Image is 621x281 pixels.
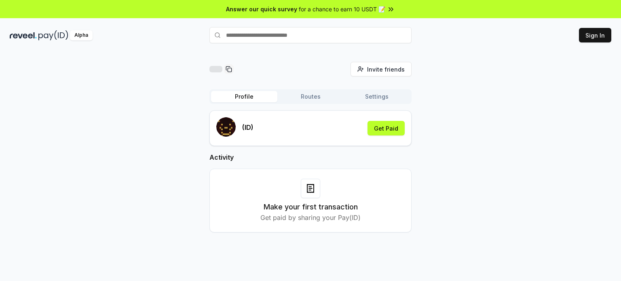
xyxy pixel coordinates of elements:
[344,91,410,102] button: Settings
[351,62,412,76] button: Invite friends
[38,30,68,40] img: pay_id
[70,30,93,40] div: Alpha
[242,123,253,132] p: (ID)
[209,152,412,162] h2: Activity
[368,121,405,135] button: Get Paid
[226,5,297,13] span: Answer our quick survey
[579,28,611,42] button: Sign In
[367,65,405,74] span: Invite friends
[10,30,37,40] img: reveel_dark
[277,91,344,102] button: Routes
[264,201,358,213] h3: Make your first transaction
[260,213,361,222] p: Get paid by sharing your Pay(ID)
[211,91,277,102] button: Profile
[299,5,385,13] span: for a chance to earn 10 USDT 📝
